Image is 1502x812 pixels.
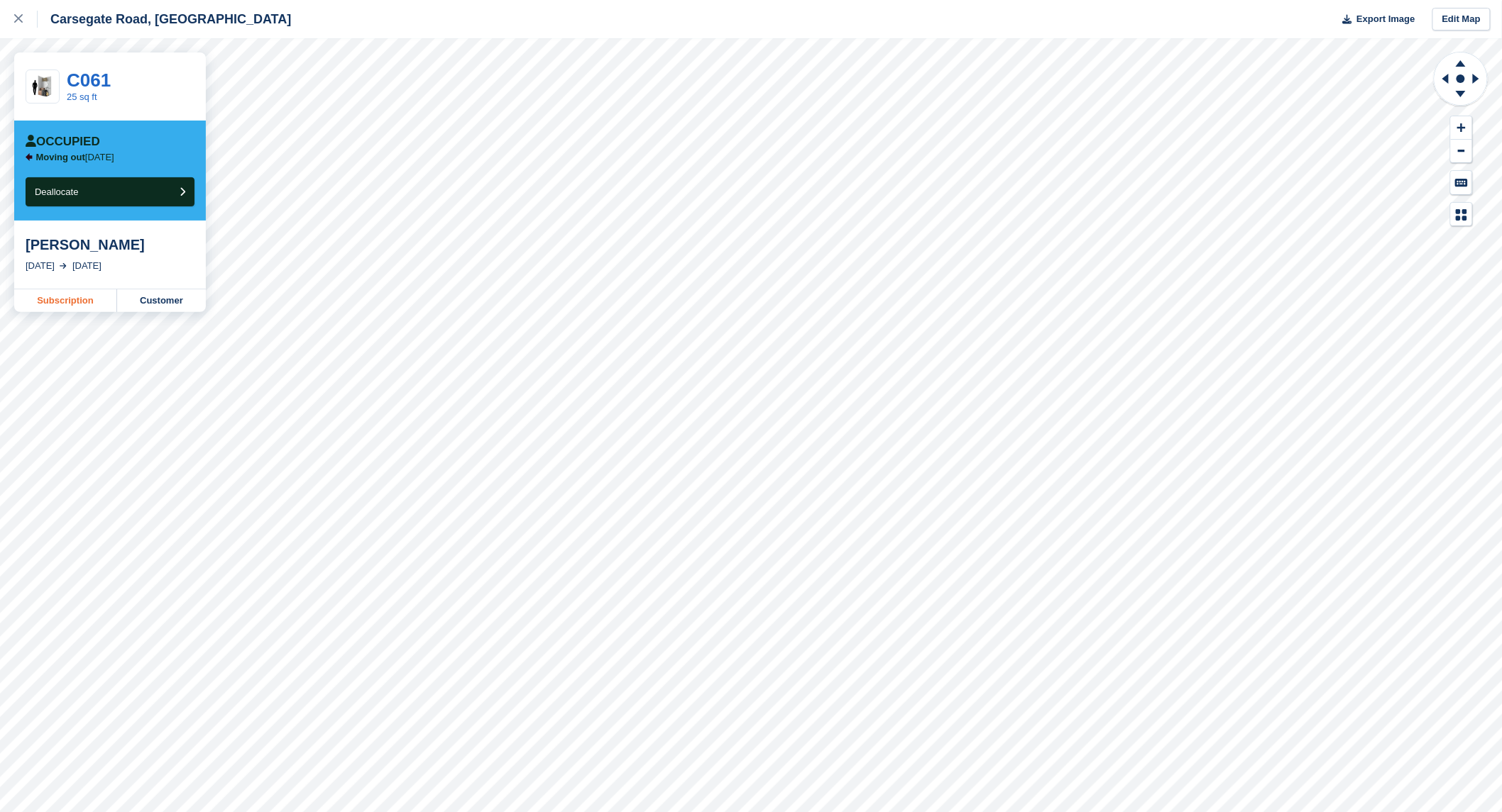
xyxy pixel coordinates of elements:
[117,289,206,312] a: Customer
[1451,116,1472,140] button: Zoom In
[36,152,114,163] p: [DATE]
[1334,8,1415,31] button: Export Image
[72,259,102,273] div: [DATE]
[60,263,67,269] img: arrow-right-light-icn-cde0832a797a2874e46488d9cf13f60e5c3a73dbe684e267c42b8395dfbc2abf.svg
[1451,171,1472,194] button: Keyboard Shortcuts
[1356,12,1415,26] span: Export Image
[26,177,194,206] button: Deallocate
[26,259,55,273] div: [DATE]
[35,187,78,197] span: Deallocate
[26,74,59,99] img: 15-sqft-unit.jpg
[1451,203,1472,226] button: Map Legend
[67,91,97,102] a: 25 sq ft
[26,135,100,149] div: Occupied
[14,289,117,312] a: Subscription
[1432,8,1491,31] a: Edit Map
[67,69,111,91] a: C061
[26,236,194,253] div: [PERSON_NAME]
[1451,140,1472,163] button: Zoom Out
[38,11,291,28] div: Carsegate Road, [GEOGRAPHIC_DATA]
[26,153,33,161] img: arrow-left-icn-90495f2de72eb5bd0bd1c3c35deca35cc13f817d75bef06ecd7c0b315636ce7e.svg
[36,152,85,162] span: Moving out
